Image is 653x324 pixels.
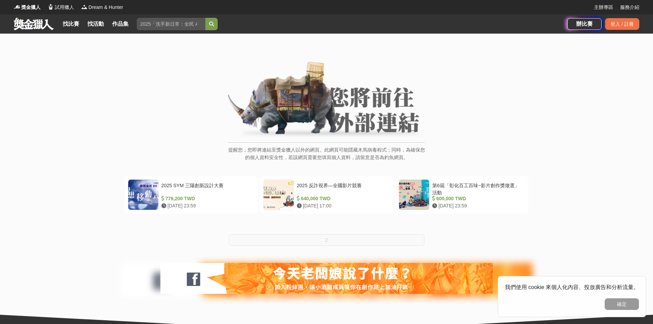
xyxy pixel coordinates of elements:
[21,4,40,11] span: 獎金獵人
[124,176,258,214] a: 2025 SYM 三陽創新設計大賽 779,200 TWD [DATE] 23:59
[47,3,54,10] img: Logo
[594,4,613,11] a: 主辦專區
[81,4,123,11] a: LogoDream & Hunter
[297,195,387,202] div: 640,000 TWD
[260,176,393,214] a: 2025 反詐視界—全國影片競賽 640,000 TWD [DATE] 17:00
[109,19,131,29] a: 作品集
[14,4,40,11] a: Logo獎金獵人
[297,202,387,209] div: [DATE] 17:00
[432,182,522,195] div: 第6屆「彰化百工百味~影片創作獎徵選」活動
[505,284,639,290] span: 我們使用 cookie 來個人化內容、投放廣告和分析流量。
[160,263,493,294] img: 127fc932-0e2d-47dc-a7d9-3a4a18f96856.jpg
[81,3,88,10] img: Logo
[605,18,639,30] div: 登入 / 註冊
[297,182,387,195] div: 2025 反詐視界—全國影片競賽
[395,176,529,214] a: 第6屆「彰化百工百味~影片創作獎徵選」活動 600,000 TWD [DATE] 23:59
[85,19,107,29] a: 找活動
[88,4,123,11] span: Dream & Hunter
[47,4,74,11] a: Logo試用獵人
[567,18,602,30] a: 辦比賽
[229,234,424,246] button: 2
[620,4,639,11] a: 服務介紹
[228,146,425,168] p: 提醒您，您即將連結至獎金獵人以外的網頁。此網頁可能隱藏木馬病毒程式；同時，為確保您的個人資料安全性，若該網頁需要您填寫個人資料，請留意是否為釣魚網頁。
[55,4,74,11] span: 試用獵人
[60,19,82,29] a: 找比賽
[137,18,205,30] input: 2025「洗手新日常：全民 ALL IN」洗手歌全台徵選
[605,298,639,310] button: 確定
[432,202,522,209] div: [DATE] 23:59
[161,182,252,195] div: 2025 SYM 三陽創新設計大賽
[228,61,425,139] img: External Link Banner
[161,202,252,209] div: [DATE] 23:59
[161,195,252,202] div: 779,200 TWD
[14,3,21,10] img: Logo
[432,195,522,202] div: 600,000 TWD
